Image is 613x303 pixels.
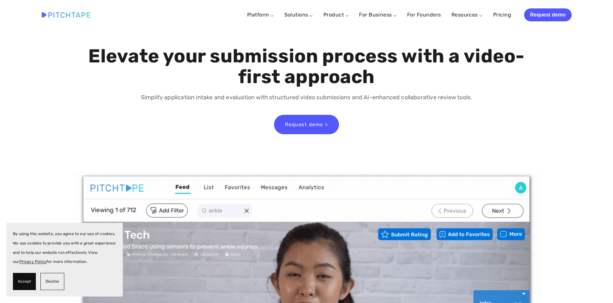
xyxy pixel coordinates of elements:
[323,12,349,18] a: Product ⌵
[40,273,64,290] button: Decline
[247,12,274,18] a: Platform ⌵
[87,46,526,87] h1: Elevate your submission process with a video-first approach
[42,12,90,17] img: Pitchtape | Video Submission Management Software
[284,12,313,18] a: Solutions ⌵
[451,12,483,18] a: Resources ⌵
[524,8,571,21] a: Request demo
[407,9,441,21] a: For Founders
[13,229,116,266] p: By using this website, you agree to our use of cookies. We use cookies to provide you with a grea...
[46,277,59,286] span: Decline
[493,9,511,21] a: Pricing
[19,259,47,264] a: Privacy Policy
[359,12,397,18] a: For Business ⌵
[13,273,36,290] button: Accept
[18,277,31,286] span: Accept
[6,223,123,297] section: Cookie banner
[274,115,339,134] a: Request demo >
[87,93,526,102] p: Simplify application intake and evaluation with structured video submissions and AI-enhanced coll...
[581,272,613,303] iframe: Chat Widget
